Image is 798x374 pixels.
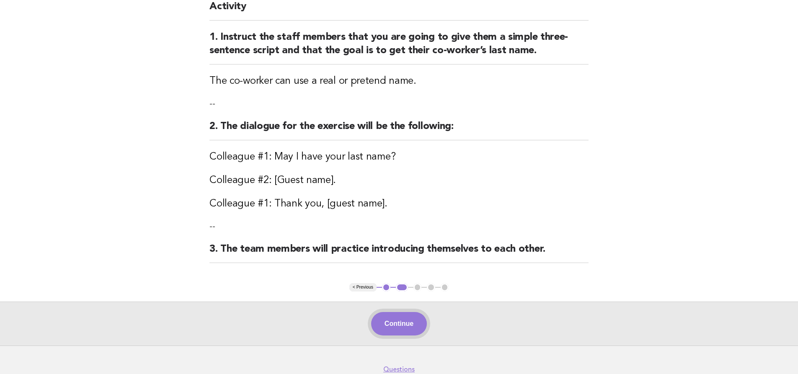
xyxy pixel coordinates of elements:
h3: Colleague #1: May I have your last name? [209,150,589,164]
button: Continue [371,312,427,335]
p: -- [209,98,589,110]
h3: Colleague #2: [Guest name]. [209,174,589,187]
h3: The co-worker can use a real or pretend name. [209,75,589,88]
button: < Previous [349,283,377,291]
button: 1 [382,283,390,291]
h2: 2. The dialogue for the exercise will be the following: [209,120,589,140]
p: -- [209,221,589,232]
h2: 1. Instruct the staff members that you are going to give them a simple three-sentence script and ... [209,31,589,64]
h3: Colleague #1: Thank you, [guest name]. [209,197,589,211]
h2: 3. The team members will practice introducing themselves to each other. [209,242,589,263]
a: Questions [383,365,415,374]
button: 2 [396,283,408,291]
